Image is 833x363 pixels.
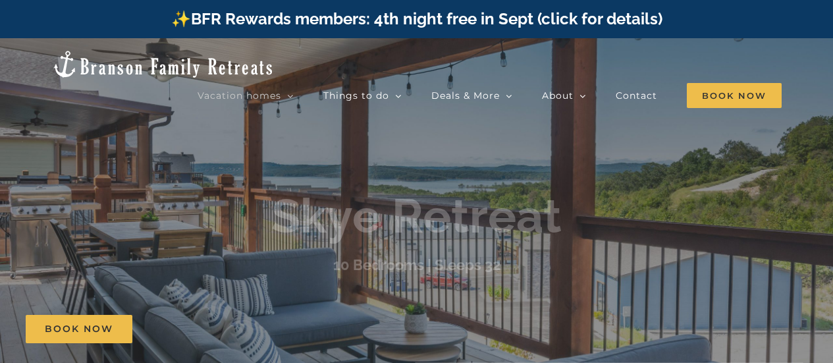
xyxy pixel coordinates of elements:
[198,82,294,109] a: Vacation homes
[616,91,657,100] span: Contact
[198,91,281,100] span: Vacation homes
[323,91,389,100] span: Things to do
[198,82,782,109] nav: Main Menu
[26,315,132,343] a: Book Now
[171,9,662,28] a: ✨BFR Rewards members: 4th night free in Sept (click for details)
[323,82,402,109] a: Things to do
[431,82,512,109] a: Deals & More
[431,91,500,100] span: Deals & More
[271,188,562,244] b: Skye Retreat
[542,82,586,109] a: About
[333,256,500,273] h3: 10 Bedrooms | Sleeps 32
[45,323,113,335] span: Book Now
[542,91,574,100] span: About
[51,49,275,79] img: Branson Family Retreats Logo
[687,83,782,108] span: Book Now
[616,82,657,109] a: Contact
